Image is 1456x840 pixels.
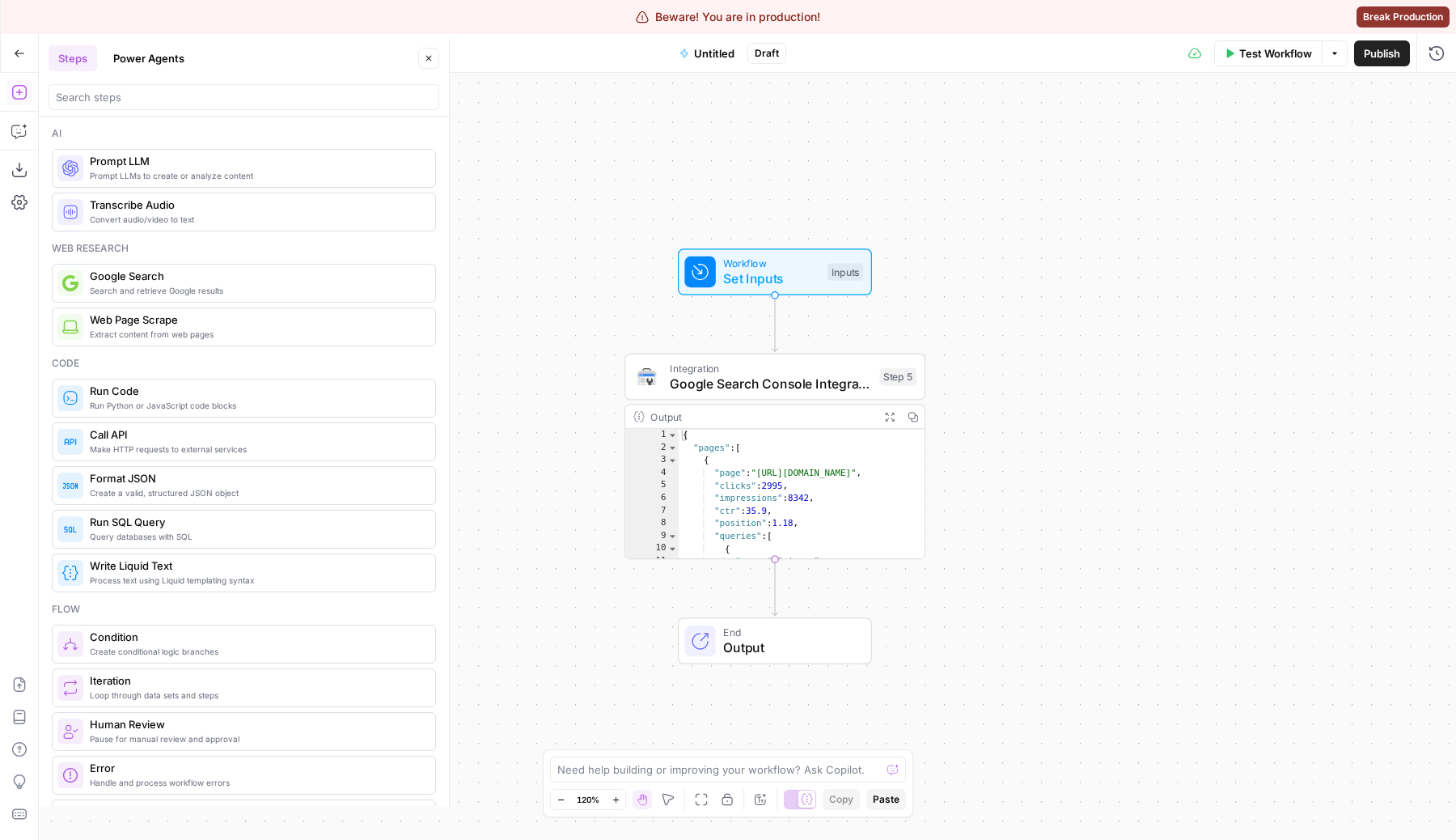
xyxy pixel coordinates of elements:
[52,602,436,617] div: Flow
[667,429,678,442] span: Toggle code folding, rows 1 through 1090
[624,248,925,295] div: WorkflowSet InputsInputs
[670,374,872,393] span: Google Search Console Integration
[56,89,432,105] input: Search steps
[667,530,678,543] span: Toggle code folding, rows 9 through 55
[90,268,422,284] span: Google Search
[52,241,436,256] div: Web research
[723,269,819,288] span: Set Inputs
[636,9,820,25] div: Beware! You are in production!
[670,40,744,66] button: Untitled
[880,368,917,386] div: Step 5
[90,645,422,658] span: Create conditional logic branches
[90,312,422,328] span: Web Page Scrape
[90,169,422,182] span: Prompt LLMs to create or analyze content
[90,328,422,341] span: Extract content from web pages
[723,625,855,640] span: End
[90,629,422,645] span: Condition
[723,256,819,271] span: Workflow
[637,368,657,385] img: google-search-console.svg
[90,399,422,412] span: Run Python or JavaScript code blocks
[667,442,678,455] span: Toggle code folding, rows 2 through 1083
[624,354,925,559] div: IntegrationGoogle Search Console IntegrationStep 5Output{ "pages":[ { "page":"[URL][DOMAIN_NAME]"...
[625,442,679,455] div: 2
[866,789,906,810] button: Paste
[625,467,679,480] div: 4
[723,638,855,657] span: Output
[90,514,422,530] span: Run SQL Query
[1357,6,1450,28] button: Break Production
[90,716,422,732] span: Human Review
[90,574,422,587] span: Process text using Liquid templating syntax
[1214,40,1322,66] button: Test Workflow
[90,689,422,702] span: Loop through data sets and steps
[90,776,422,789] span: Handle and process workflow errors
[90,153,422,169] span: Prompt LLM
[823,789,860,810] button: Copy
[625,492,679,505] div: 6
[625,505,679,518] div: 7
[577,793,599,806] span: 120%
[1354,40,1410,66] button: Publish
[650,409,872,424] div: Output
[90,426,422,443] span: Call API
[625,480,679,493] div: 5
[90,197,422,213] span: Transcribe Audio
[90,486,422,499] span: Create a valid, structured JSON object
[625,555,679,568] div: 11
[1239,45,1312,62] span: Test Workflow
[104,45,194,71] button: Power Agents
[90,284,422,297] span: Search and retrieve Google results
[624,617,925,664] div: EndOutput
[90,443,422,456] span: Make HTTP requests to external services
[90,760,422,776] span: Error
[52,356,436,371] div: Code
[772,559,777,616] g: Edge from step_5 to end
[90,383,422,399] span: Run Code
[625,530,679,543] div: 9
[90,213,422,226] span: Convert audio/video to text
[827,263,863,281] div: Inputs
[625,429,679,442] div: 1
[829,792,853,807] span: Copy
[625,455,679,468] div: 3
[49,45,97,71] button: Steps
[772,295,777,352] g: Edge from start to step_5
[625,543,679,556] div: 10
[90,530,422,543] span: Query databases with SQL
[90,732,422,745] span: Pause for manual review and approval
[1363,10,1443,24] span: Break Production
[90,558,422,574] span: Write Liquid Text
[90,672,422,689] span: Iteration
[1364,45,1400,62] span: Publish
[694,45,734,62] span: Untitled
[667,455,678,468] span: Toggle code folding, rows 3 through 56
[670,360,872,375] span: Integration
[873,792,899,807] span: Paste
[755,46,779,61] span: Draft
[52,126,436,141] div: Ai
[667,543,678,556] span: Toggle code folding, rows 10 through 18
[625,518,679,531] div: 8
[90,470,422,486] span: Format JSON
